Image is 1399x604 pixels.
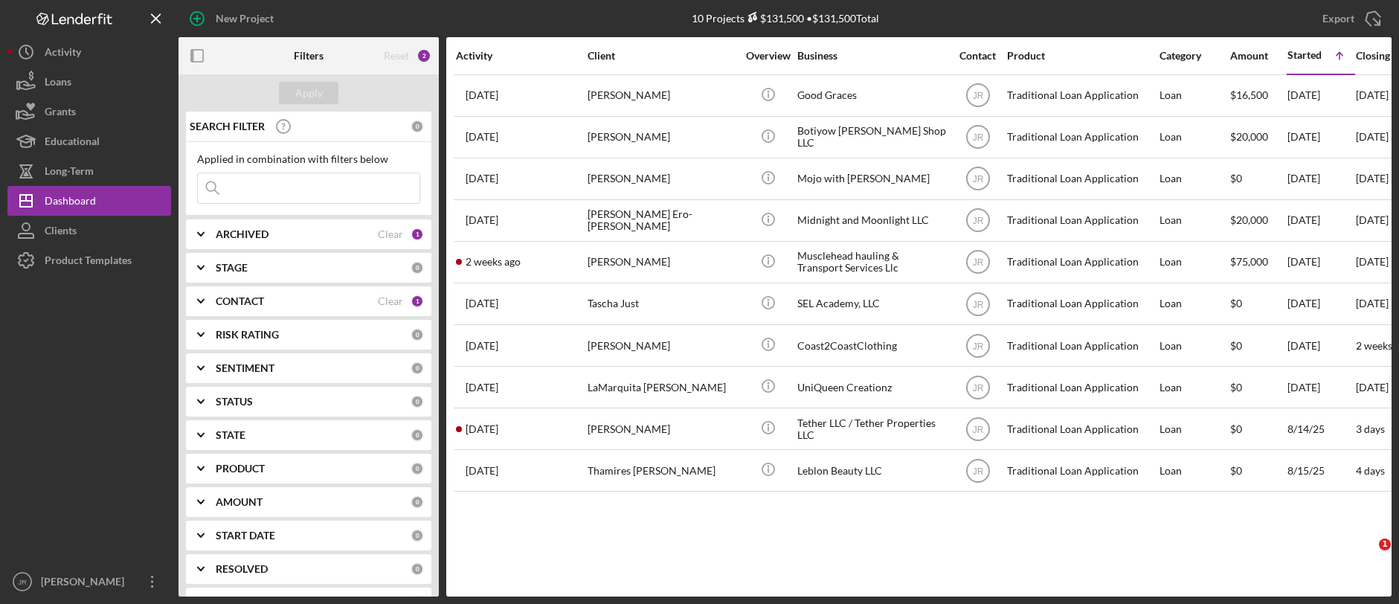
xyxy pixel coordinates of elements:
[972,424,983,434] text: JR
[1007,326,1156,365] div: Traditional Loan Application
[216,4,274,33] div: New Project
[417,48,431,63] div: 2
[972,382,983,393] text: JR
[744,12,804,25] div: $131,500
[411,495,424,509] div: 0
[1007,201,1156,240] div: Traditional Loan Application
[45,97,76,130] div: Grants
[1160,284,1229,324] div: Loan
[797,50,946,62] div: Business
[7,186,171,216] button: Dashboard
[588,118,736,157] div: [PERSON_NAME]
[1230,297,1242,309] span: $0
[588,409,736,449] div: [PERSON_NAME]
[45,216,77,249] div: Clients
[1356,464,1385,477] time: 4 days
[1287,451,1354,490] div: 8/15/25
[1230,50,1286,62] div: Amount
[1287,159,1354,199] div: [DATE]
[1356,89,1389,101] time: [DATE]
[411,462,424,475] div: 0
[1007,367,1156,407] div: Traditional Loan Application
[7,216,171,245] a: Clients
[197,153,420,165] div: Applied in combination with filters below
[588,451,736,490] div: Thamires [PERSON_NAME]
[972,91,983,101] text: JR
[216,396,253,408] b: STATUS
[1287,367,1354,407] div: [DATE]
[1287,409,1354,449] div: 8/14/25
[45,67,71,100] div: Loans
[972,466,983,476] text: JR
[466,298,498,309] time: 2025-09-23 15:53
[1007,242,1156,282] div: Traditional Loan Application
[797,242,946,282] div: Musclehead hauling & Transport Services Llc
[588,326,736,365] div: [PERSON_NAME]
[216,262,248,274] b: STAGE
[588,159,736,199] div: [PERSON_NAME]
[411,228,424,241] div: 1
[1007,409,1156,449] div: Traditional Loan Application
[1230,172,1242,184] span: $0
[216,329,279,341] b: RISK RATING
[466,173,498,184] time: 2025-05-15 16:46
[45,245,132,279] div: Product Templates
[797,284,946,324] div: SEL Academy, LLC
[7,97,171,126] button: Grants
[378,228,403,240] div: Clear
[466,131,498,143] time: 2025-02-22 21:38
[411,120,424,133] div: 0
[1287,201,1354,240] div: [DATE]
[1160,118,1229,157] div: Loan
[1160,159,1229,199] div: Loan
[1160,451,1229,490] div: Loan
[411,395,424,408] div: 0
[216,362,274,374] b: SENTIMENT
[45,156,94,190] div: Long-Term
[1356,255,1389,268] time: [DATE]
[1160,326,1229,365] div: Loan
[7,567,171,597] button: JR[PERSON_NAME]
[216,563,268,575] b: RESOLVED
[466,256,521,268] time: 2025-09-08 22:05
[797,159,946,199] div: Mojo with [PERSON_NAME]
[797,326,946,365] div: Coast2CoastClothing
[216,429,245,441] b: STATE
[190,121,265,132] b: SEARCH FILTER
[1356,381,1389,393] time: [DATE]
[797,409,946,449] div: Tether LLC / Tether Properties LLC
[1230,213,1268,226] span: $20,000
[950,50,1006,62] div: Contact
[797,76,946,115] div: Good Graces
[797,451,946,490] div: Leblon Beauty LLC
[7,37,171,67] button: Activity
[7,245,171,275] button: Product Templates
[740,50,796,62] div: Overview
[279,82,338,104] button: Apply
[216,496,263,508] b: AMOUNT
[1007,50,1156,62] div: Product
[466,382,498,393] time: 2025-08-12 21:00
[1230,89,1268,101] span: $16,500
[7,67,171,97] button: Loans
[1308,4,1392,33] button: Export
[7,126,171,156] a: Educational
[1160,50,1229,62] div: Category
[37,567,134,600] div: [PERSON_NAME]
[797,367,946,407] div: UniQueen Creationz
[588,50,736,62] div: Client
[1230,255,1268,268] span: $75,000
[692,12,879,25] div: 10 Projects • $131,500 Total
[1160,409,1229,449] div: Loan
[1230,130,1268,143] span: $20,000
[972,216,983,226] text: JR
[466,340,498,352] time: 2025-09-15 11:15
[972,132,983,143] text: JR
[1322,4,1354,33] div: Export
[1007,451,1156,490] div: Traditional Loan Application
[7,156,171,186] button: Long-Term
[588,76,736,115] div: [PERSON_NAME]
